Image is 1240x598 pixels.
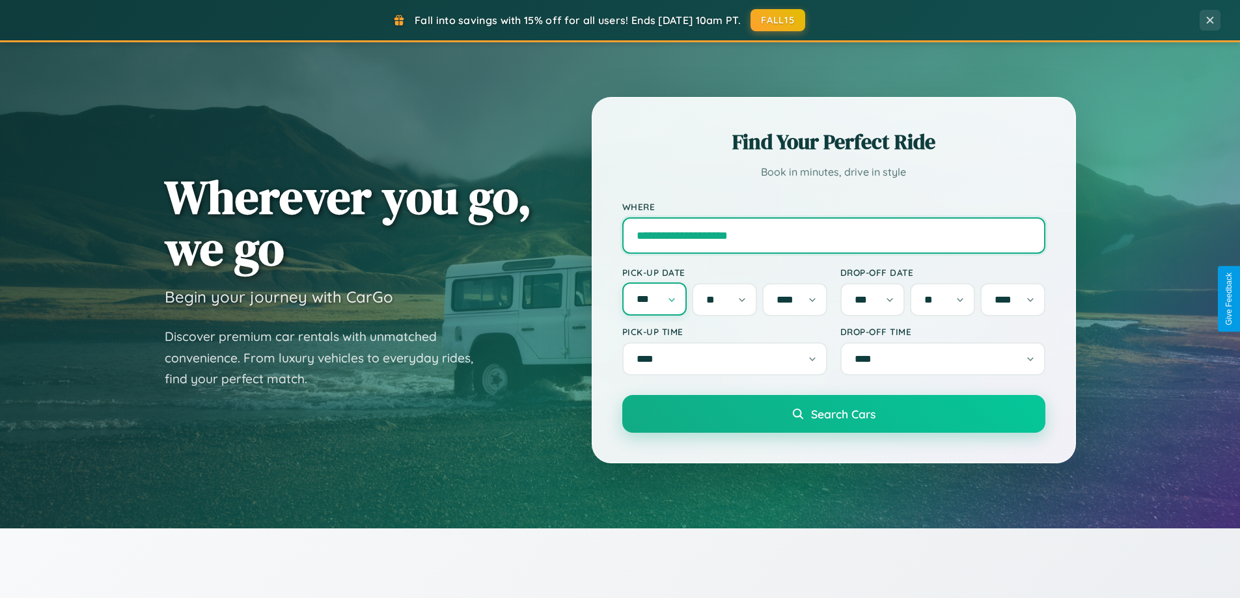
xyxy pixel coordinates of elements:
[622,326,827,337] label: Pick-up Time
[840,267,1045,278] label: Drop-off Date
[622,163,1045,182] p: Book in minutes, drive in style
[622,267,827,278] label: Pick-up Date
[811,407,875,421] span: Search Cars
[165,287,393,306] h3: Begin your journey with CarGo
[622,395,1045,433] button: Search Cars
[1224,273,1233,325] div: Give Feedback
[840,326,1045,337] label: Drop-off Time
[751,9,805,31] button: FALL15
[165,171,532,274] h1: Wherever you go, we go
[165,326,490,390] p: Discover premium car rentals with unmatched convenience. From luxury vehicles to everyday rides, ...
[622,201,1045,212] label: Where
[415,14,741,27] span: Fall into savings with 15% off for all users! Ends [DATE] 10am PT.
[622,128,1045,156] h2: Find Your Perfect Ride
